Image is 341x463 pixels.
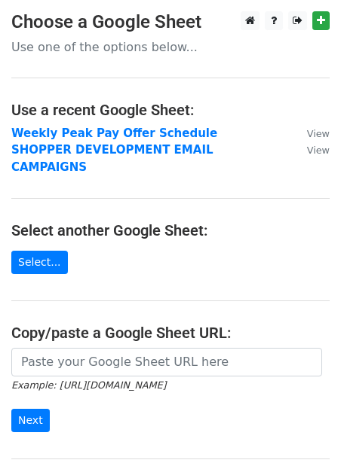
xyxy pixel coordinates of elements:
input: Next [11,409,50,432]
a: View [292,126,330,140]
small: View [307,128,330,139]
small: Example: [URL][DOMAIN_NAME] [11,379,166,391]
a: Weekly Peak Pay Offer Schedule [11,126,217,140]
input: Paste your Google Sheet URL here [11,348,322,376]
p: Use one of the options below... [11,39,330,55]
h3: Choose a Google Sheet [11,11,330,33]
a: View [292,143,330,157]
h4: Copy/paste a Google Sheet URL: [11,324,330,342]
a: SHOPPER DEVELOPMENT EMAIL CAMPAIGNS [11,143,214,174]
h4: Use a recent Google Sheet: [11,101,330,119]
small: View [307,145,330,156]
h4: Select another Google Sheet: [11,221,330,239]
a: Select... [11,251,68,274]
